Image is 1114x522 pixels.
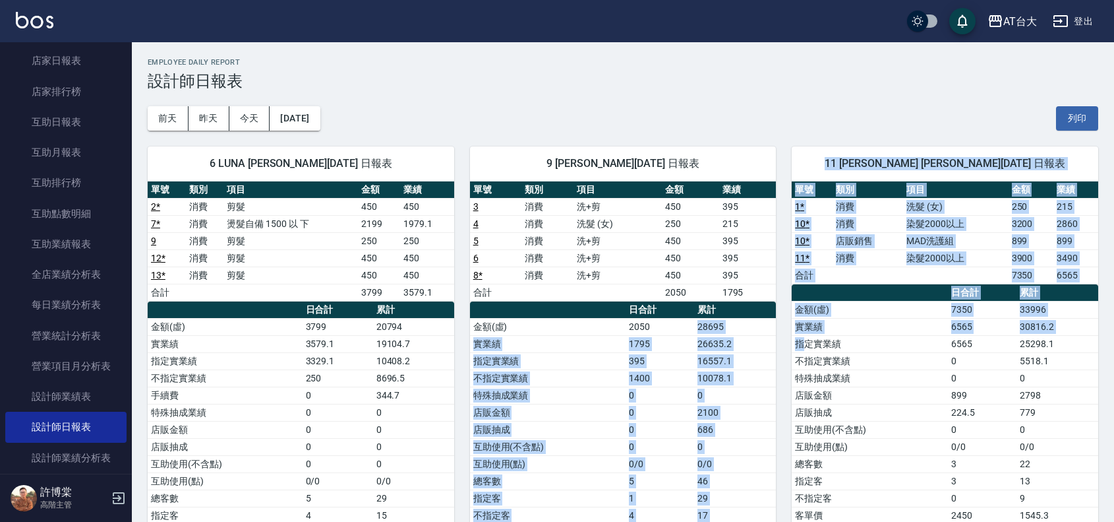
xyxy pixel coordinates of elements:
[573,181,662,199] th: 項目
[573,232,662,249] td: 洗+剪
[186,215,224,232] td: 消費
[792,421,947,438] td: 互助使用(不含點)
[626,421,694,438] td: 0
[148,490,303,507] td: 總客數
[400,232,454,249] td: 250
[40,499,107,511] p: 高階主管
[270,106,320,131] button: [DATE]
[470,490,626,507] td: 指定客
[373,302,454,319] th: 累計
[148,387,303,404] td: 手續費
[833,232,903,249] td: 店販銷售
[792,181,833,199] th: 單號
[358,249,400,267] td: 450
[1009,232,1053,249] td: 899
[662,267,719,284] td: 450
[5,351,127,381] a: 營業項目月分析表
[223,215,358,232] td: 燙髮自備 1500 以 下
[303,421,373,438] td: 0
[5,107,127,137] a: 互助日報表
[1016,370,1098,387] td: 0
[358,181,400,199] th: 金額
[148,335,303,352] td: 實業績
[694,370,776,387] td: 10078.1
[303,335,373,352] td: 3579.1
[303,302,373,319] th: 日合計
[1047,9,1098,34] button: 登出
[373,352,454,370] td: 10408.2
[662,198,719,215] td: 450
[358,198,400,215] td: 450
[1053,181,1098,199] th: 業績
[694,438,776,455] td: 0
[807,157,1082,170] span: 11 [PERSON_NAME] [PERSON_NAME][DATE] 日報表
[694,302,776,319] th: 累計
[151,236,156,246] a: 9
[694,318,776,335] td: 28695
[521,215,573,232] td: 消費
[1016,352,1098,370] td: 5518.1
[148,455,303,473] td: 互助使用(不含點)
[229,106,270,131] button: 今天
[792,335,947,352] td: 指定實業績
[1053,232,1098,249] td: 899
[792,352,947,370] td: 不指定實業績
[148,421,303,438] td: 店販金額
[719,232,777,249] td: 395
[358,232,400,249] td: 250
[303,473,373,490] td: 0/0
[626,335,694,352] td: 1795
[626,370,694,387] td: 1400
[719,249,777,267] td: 395
[400,198,454,215] td: 450
[303,455,373,473] td: 0
[792,490,947,507] td: 不指定客
[1016,284,1098,302] th: 累計
[948,301,1016,318] td: 7350
[148,318,303,335] td: 金額(虛)
[373,473,454,490] td: 0/0
[223,198,358,215] td: 剪髮
[1053,198,1098,215] td: 215
[719,267,777,284] td: 395
[792,370,947,387] td: 特殊抽成業績
[1016,335,1098,352] td: 25298.1
[148,106,189,131] button: 前天
[626,352,694,370] td: 395
[470,318,626,335] td: 金額(虛)
[833,215,903,232] td: 消費
[373,318,454,335] td: 20794
[792,387,947,404] td: 店販金額
[694,421,776,438] td: 686
[573,249,662,267] td: 洗+剪
[948,421,1016,438] td: 0
[626,387,694,404] td: 0
[470,335,626,352] td: 實業績
[470,387,626,404] td: 特殊抽成業績
[470,404,626,421] td: 店販金額
[948,387,1016,404] td: 899
[626,455,694,473] td: 0/0
[400,215,454,232] td: 1979.1
[303,490,373,507] td: 5
[1053,215,1098,232] td: 2860
[521,249,573,267] td: 消費
[1016,404,1098,421] td: 779
[470,181,777,302] table: a dense table
[303,438,373,455] td: 0
[186,181,224,199] th: 類別
[470,438,626,455] td: 互助使用(不含點)
[948,335,1016,352] td: 6565
[400,267,454,284] td: 450
[573,198,662,215] td: 洗+剪
[186,232,224,249] td: 消費
[521,232,573,249] td: 消費
[719,181,777,199] th: 業績
[1016,421,1098,438] td: 0
[148,352,303,370] td: 指定實業績
[521,198,573,215] td: 消費
[1016,490,1098,507] td: 9
[903,232,1008,249] td: MAD洗護組
[792,455,947,473] td: 總客數
[148,181,186,199] th: 單號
